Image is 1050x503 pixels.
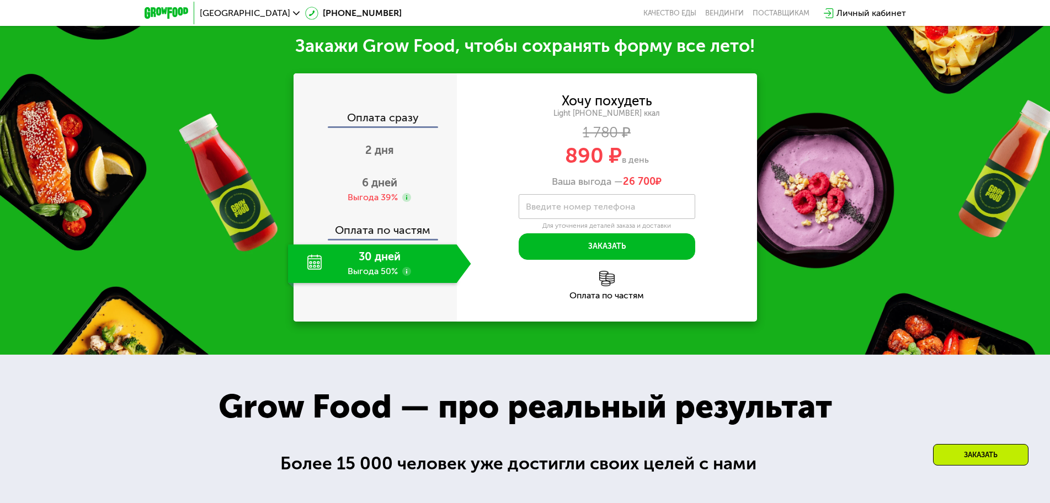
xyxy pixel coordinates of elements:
[194,382,856,431] div: Grow Food — про реальный результат
[519,222,695,231] div: Для уточнения деталей заказа и доставки
[622,154,649,165] span: в день
[519,233,695,260] button: Заказать
[643,9,696,18] a: Качество еды
[836,7,906,20] div: Личный кабинет
[362,176,397,189] span: 6 дней
[200,9,290,18] span: [GEOGRAPHIC_DATA]
[457,291,757,300] div: Оплата по частям
[365,143,394,157] span: 2 дня
[933,444,1028,465] div: Заказать
[305,7,402,20] a: [PHONE_NUMBER]
[705,9,744,18] a: Вендинги
[562,95,652,107] div: Хочу похудеть
[599,271,615,286] img: l6xcnZfty9opOoJh.png
[457,176,757,188] div: Ваша выгода —
[565,143,622,168] span: 890 ₽
[348,191,398,204] div: Выгода 39%
[457,127,757,139] div: 1 780 ₽
[526,204,635,210] label: Введите номер телефона
[457,109,757,119] div: Light [PHONE_NUMBER] ккал
[295,213,457,239] div: Оплата по частям
[623,176,662,188] span: ₽
[280,450,770,477] div: Более 15 000 человек уже достигли своих целей с нами
[753,9,809,18] div: поставщикам
[623,175,655,188] span: 26 700
[295,112,457,126] div: Оплата сразу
